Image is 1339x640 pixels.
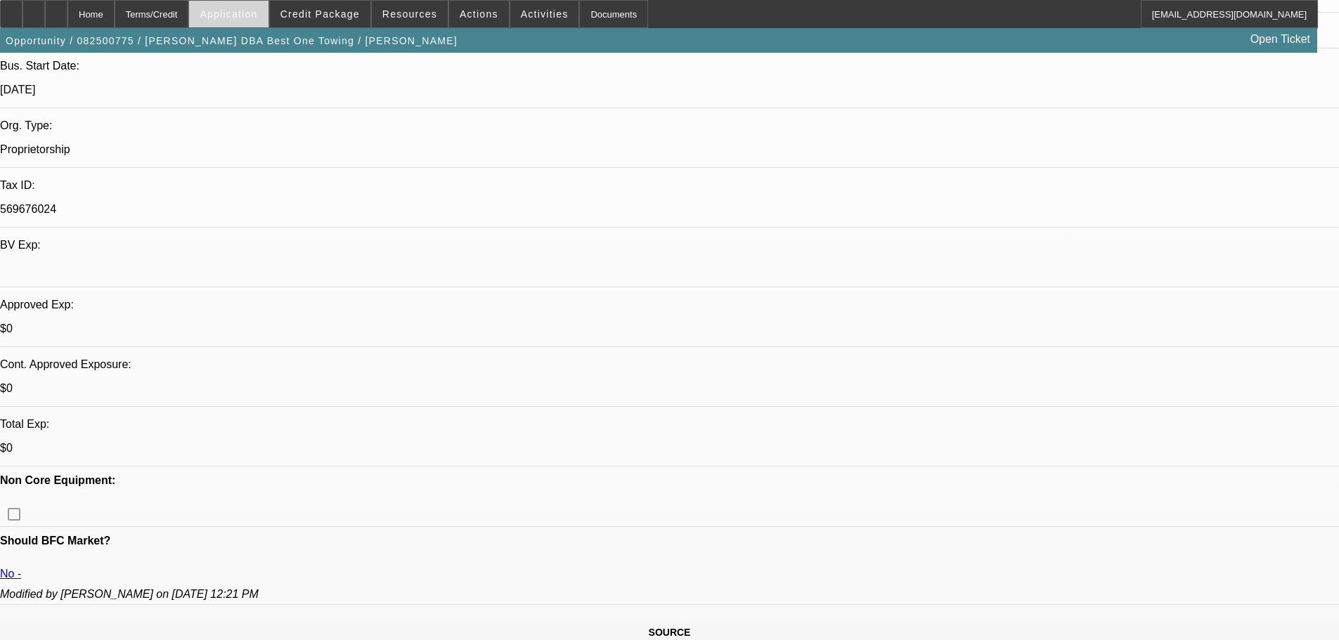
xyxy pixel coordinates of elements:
button: Actions [449,1,509,27]
button: Credit Package [270,1,370,27]
span: Activities [521,8,569,20]
span: Credit Package [280,8,360,20]
a: Open Ticket [1245,27,1316,51]
button: Application [189,1,268,27]
span: SOURCE [649,627,691,638]
button: Resources [372,1,448,27]
button: Activities [510,1,579,27]
span: Application [200,8,257,20]
span: Opportunity / 082500775 / [PERSON_NAME] DBA Best One Towing / [PERSON_NAME] [6,35,458,46]
span: Resources [382,8,437,20]
span: Actions [460,8,498,20]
